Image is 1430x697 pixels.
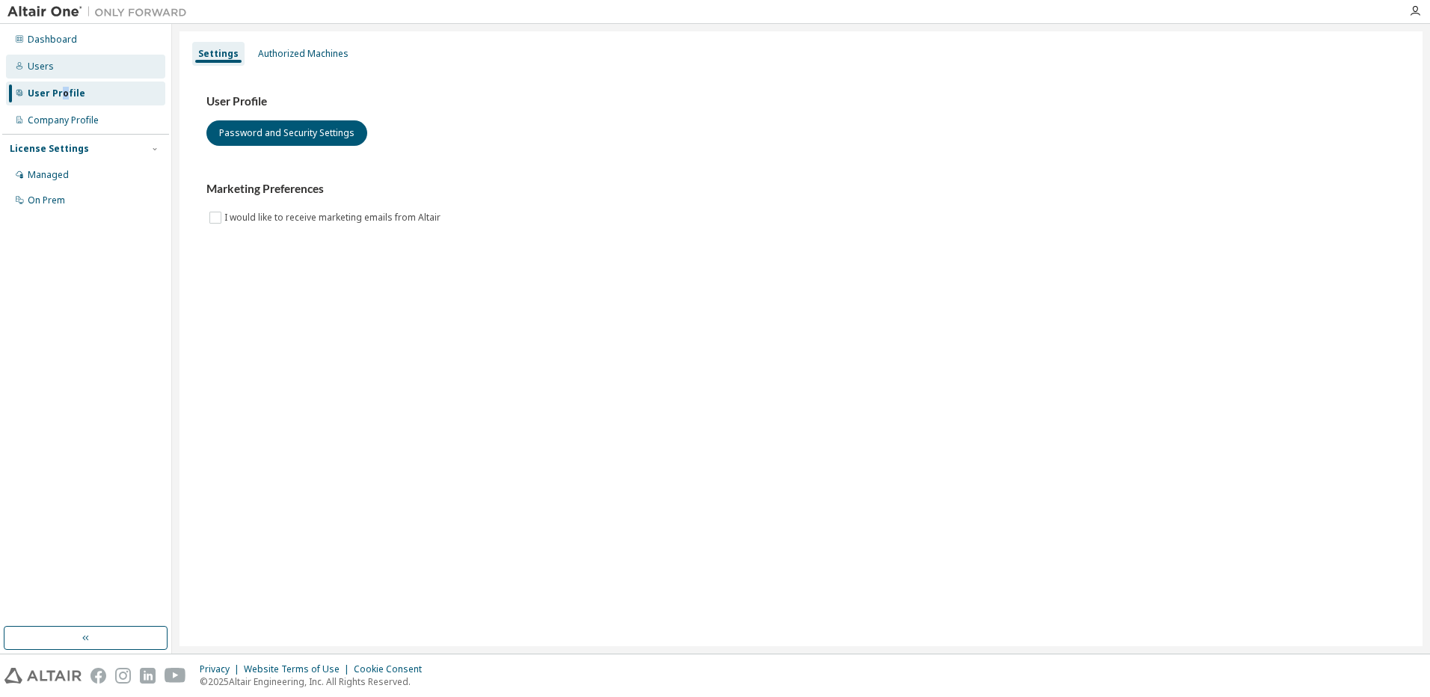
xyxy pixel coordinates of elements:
img: Altair One [7,4,194,19]
img: altair_logo.svg [4,668,82,684]
div: Users [28,61,54,73]
img: facebook.svg [90,668,106,684]
p: © 2025 Altair Engineering, Inc. All Rights Reserved. [200,675,431,688]
div: Settings [198,48,239,60]
div: On Prem [28,194,65,206]
label: I would like to receive marketing emails from Altair [224,209,444,227]
div: User Profile [28,87,85,99]
div: Cookie Consent [354,663,431,675]
img: youtube.svg [165,668,186,684]
div: Website Terms of Use [244,663,354,675]
button: Password and Security Settings [206,120,367,146]
div: Privacy [200,663,244,675]
div: Company Profile [28,114,99,126]
div: Managed [28,169,69,181]
h3: User Profile [206,94,1396,109]
img: instagram.svg [115,668,131,684]
h3: Marketing Preferences [206,182,1396,197]
div: Dashboard [28,34,77,46]
div: Authorized Machines [258,48,349,60]
div: License Settings [10,143,89,155]
img: linkedin.svg [140,668,156,684]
